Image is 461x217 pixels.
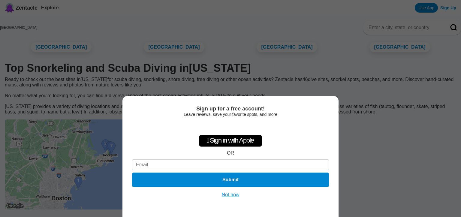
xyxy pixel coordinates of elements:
[199,135,262,147] div: Sign in with Apple
[132,112,329,117] div: Leave reviews, save your favorite spots, and more
[227,150,234,156] div: OR
[132,159,329,170] input: Email
[132,106,329,112] div: Sign up for a free account!
[200,120,261,133] iframe: Sign in with Google Button
[220,192,241,198] button: Not now
[132,173,329,187] button: Submit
